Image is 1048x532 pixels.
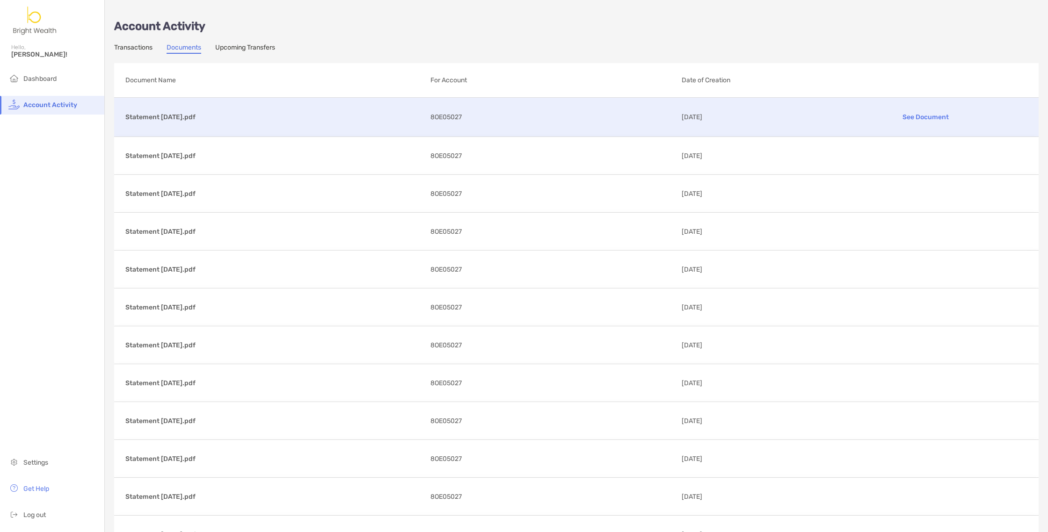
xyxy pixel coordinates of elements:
p: Statement [DATE].pdf [125,302,423,313]
p: Statement [DATE].pdf [125,339,423,351]
p: [DATE] [682,111,817,123]
span: Dashboard [23,75,57,83]
img: household icon [8,72,20,84]
p: [DATE] [682,226,817,237]
p: Statement [DATE].pdf [125,491,423,503]
span: 8OE05027 [430,339,462,351]
p: [DATE] [682,377,817,389]
p: [DATE] [682,491,817,503]
span: 8OE05027 [430,150,462,162]
a: Transactions [114,43,153,54]
img: get-help icon [8,482,20,494]
p: Statement [DATE].pdf [125,188,423,200]
p: Document Name [125,74,423,86]
span: 8OE05027 [430,491,462,503]
p: Statement [DATE].pdf [125,111,423,123]
p: [DATE] [682,264,817,275]
span: 8OE05027 [430,302,462,313]
p: Statement [DATE].pdf [125,264,423,275]
p: Statement [DATE].pdf [125,453,423,465]
p: Statement [DATE].pdf [125,415,423,427]
img: logout icon [8,509,20,520]
span: Account Activity [23,101,77,109]
img: settings icon [8,456,20,467]
img: activity icon [8,99,20,110]
span: 8OE05027 [430,111,462,123]
p: [DATE] [682,150,817,162]
p: For Account [430,74,674,86]
p: [DATE] [682,302,817,313]
span: 8OE05027 [430,188,462,200]
span: 8OE05027 [430,226,462,237]
a: Upcoming Transfers [215,43,275,54]
p: Statement [DATE].pdf [125,150,423,162]
p: See Document [824,109,1027,125]
span: 8OE05027 [430,264,462,275]
p: Account Activity [114,21,1039,32]
span: Log out [23,511,46,519]
span: 8OE05027 [430,415,462,427]
p: [DATE] [682,339,817,351]
a: Documents [167,43,201,54]
p: [DATE] [682,415,817,427]
span: 8OE05027 [430,377,462,389]
span: Settings [23,459,48,467]
p: [DATE] [682,453,817,465]
p: Statement [DATE].pdf [125,226,423,237]
p: Statement [DATE].pdf [125,377,423,389]
img: Zoe Logo [11,4,59,37]
p: [DATE] [682,188,817,200]
p: Date of Creation [682,74,952,86]
span: 8OE05027 [430,453,462,465]
span: Get Help [23,485,49,493]
span: [PERSON_NAME]! [11,50,99,58]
